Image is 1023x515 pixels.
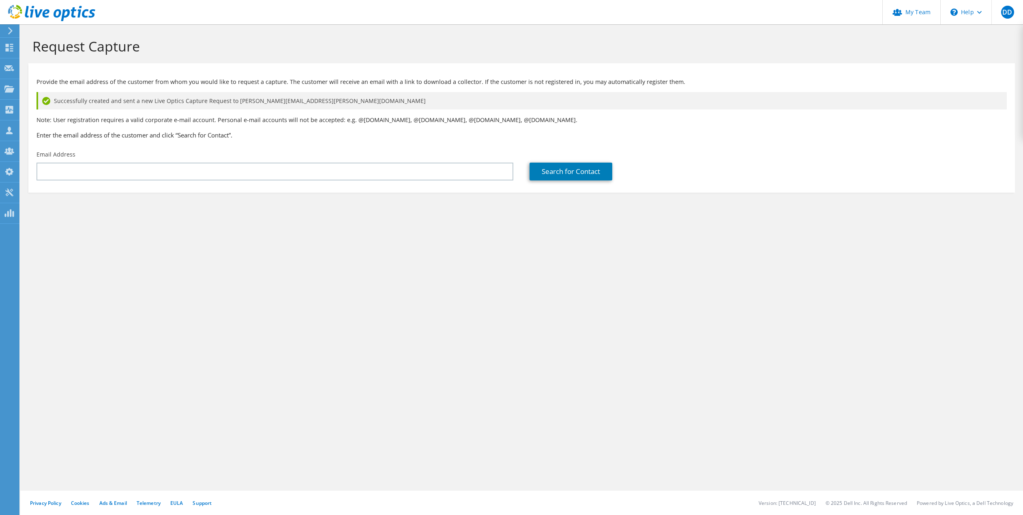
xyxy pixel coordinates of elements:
[193,500,212,506] a: Support
[917,500,1013,506] li: Powered by Live Optics, a Dell Technology
[32,38,1007,55] h1: Request Capture
[30,500,61,506] a: Privacy Policy
[1001,6,1014,19] span: DD
[36,116,1007,124] p: Note: User registration requires a valid corporate e-mail account. Personal e-mail accounts will ...
[54,97,426,105] span: Successfully created and sent a new Live Optics Capture Request to [PERSON_NAME][EMAIL_ADDRESS][P...
[530,163,612,180] a: Search for Contact
[36,131,1007,139] h3: Enter the email address of the customer and click “Search for Contact”.
[170,500,183,506] a: EULA
[826,500,907,506] li: © 2025 Dell Inc. All Rights Reserved
[36,77,1007,86] p: Provide the email address of the customer from whom you would like to request a capture. The cust...
[950,9,958,16] svg: \n
[36,150,75,159] label: Email Address
[759,500,816,506] li: Version: [TECHNICAL_ID]
[99,500,127,506] a: Ads & Email
[137,500,161,506] a: Telemetry
[71,500,90,506] a: Cookies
